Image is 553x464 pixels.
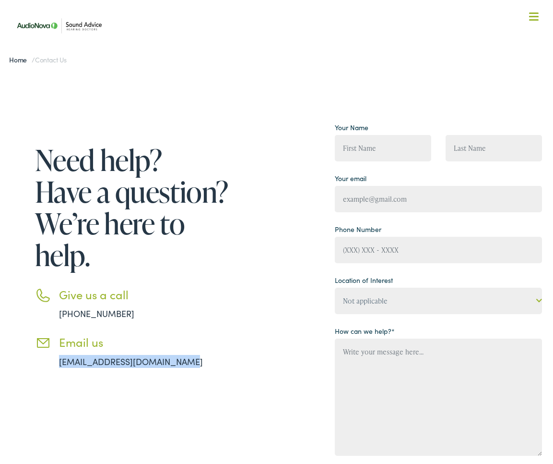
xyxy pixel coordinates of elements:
[335,275,393,285] label: Location of Interest
[335,237,542,263] input: (XXX) XXX - XXXX
[59,355,203,367] a: [EMAIL_ADDRESS][DOMAIN_NAME]
[446,135,542,161] input: Last Name
[18,38,542,68] a: What We Offer
[59,307,134,319] a: [PHONE_NUMBER]
[335,186,542,212] input: example@gmail.com
[35,144,232,271] h1: Need help? Have a question? We’re here to help.
[335,122,368,133] label: Your Name
[59,335,232,349] h3: Email us
[335,135,431,161] input: First Name
[335,224,381,234] label: Phone Number
[9,55,32,64] a: Home
[35,55,67,64] span: Contact Us
[59,288,232,302] h3: Give us a call
[335,173,366,183] label: Your email
[9,55,67,64] span: /
[335,326,395,336] label: How can we help?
